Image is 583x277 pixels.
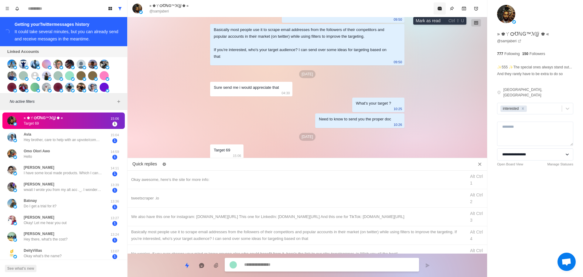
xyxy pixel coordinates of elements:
button: Quick replies [181,259,193,272]
img: picture [36,66,40,69]
p: Okay! Let me hear you out [24,220,66,226]
img: picture [106,77,109,81]
img: picture [13,255,17,258]
p: Do I get a trial for it? [24,203,56,209]
img: picture [60,66,63,69]
img: picture [7,116,16,125]
img: picture [7,149,16,158]
img: picture [25,89,29,92]
p: [PERSON_NAME] [24,231,54,237]
div: Alt Ctrl 4 [470,229,483,242]
div: Need to know to send you the proper doc [319,116,391,123]
span: 1 [112,155,117,160]
img: picture [48,89,52,92]
span: 1 [112,238,117,243]
img: picture [13,205,17,209]
img: picture [53,71,63,80]
p: 10:25 [394,106,402,112]
img: picture [7,249,16,258]
p: » ♚ㄚ℺℧ℕG™ℳ∫ⅉ ♚ « [497,30,549,38]
p: Avia [24,132,31,137]
div: What's your target ? [356,100,391,107]
img: picture [88,83,97,92]
a: Manage Statuses [547,162,573,167]
p: [DATE] [299,70,315,78]
img: picture [42,71,51,80]
p: 150 [522,51,528,57]
span: 1 [112,122,117,126]
img: picture [13,139,17,142]
p: [GEOGRAPHIC_DATA], [GEOGRAPHIC_DATA] [503,87,573,98]
p: [DATE] [299,133,315,141]
img: picture [77,60,86,69]
div: No worries, if you ever change your mind or know anyone else who could benefit from it, here's th... [131,251,462,257]
p: 13:36 [107,199,122,204]
p: [PERSON_NAME] [24,182,54,187]
p: Following [504,51,520,57]
img: picture [13,77,17,81]
div: interested [501,106,520,112]
img: picture [83,66,86,69]
img: picture [53,83,63,92]
img: picture [83,77,86,81]
p: 10:26 [394,121,402,128]
img: picture [94,89,98,92]
div: Basically most people use it to scrape email addresses from the followers of their competitors an... [214,26,391,60]
p: @samjaberi [149,9,169,14]
p: I have some local made products. Which I can sell in my local market. such as low cost branded cl... [24,170,103,176]
button: Add filters [115,98,122,105]
div: Alt Ctrl 1 [470,173,483,186]
img: picture [13,66,17,69]
p: 15:06 [233,152,241,159]
button: Reply with AI [196,259,208,272]
img: picture [512,20,516,24]
button: Archive [458,2,470,15]
p: ✨555 ✨The special ones always stand out... And they rarely have to be extra to do so [497,64,573,77]
img: picture [106,66,109,69]
p: 14:11 [107,166,122,171]
img: picture [60,89,63,92]
div: Remove interested [520,106,526,112]
img: picture [30,60,39,69]
div: It could take several minutes, but you can already send and receive messages in the meantime. [15,29,118,41]
span: 1 [112,205,117,209]
img: picture [100,71,109,80]
img: picture [7,199,16,208]
img: picture [42,60,51,69]
img: picture [77,71,86,80]
img: picture [7,60,16,69]
p: 13:24 [107,232,122,237]
div: Alt Ctrl 5 [470,247,483,261]
p: [PERSON_NAME] [24,165,54,170]
p: » ♚ㄚ℺℧ℕG™ℳ∫ⅉ ♚ « [24,115,63,121]
div: Basically most people use it to scrape email addresses from the followers of their competitors an... [131,229,462,242]
img: picture [13,189,17,192]
img: picture [7,166,16,175]
img: picture [53,60,63,69]
p: 13:07 [107,249,122,254]
span: 1 [112,221,117,226]
img: picture [19,71,28,80]
p: Quick replies [132,161,157,167]
p: Hey there, what's the cost? [24,237,67,242]
button: Board View [105,4,115,13]
img: picture [60,77,63,81]
img: picture [7,83,16,92]
p: Batınay [24,198,37,203]
button: See what's new [5,265,36,272]
p: » ♚ㄚ℺℧ℕG™ℳ∫ⅉ ♚ « [149,3,189,9]
img: picture [13,238,17,242]
span: 1 [112,171,117,176]
img: picture [71,77,75,81]
img: picture [7,71,16,80]
p: 14:59 [107,149,122,154]
button: Add reminder [470,2,482,15]
img: picture [42,83,51,92]
p: Okay what's the name? [24,253,62,259]
p: Linked Accounts [7,49,39,55]
img: picture [36,77,40,81]
img: picture [36,89,40,92]
img: picture [7,232,16,241]
img: picture [71,66,75,69]
img: picture [230,261,237,268]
